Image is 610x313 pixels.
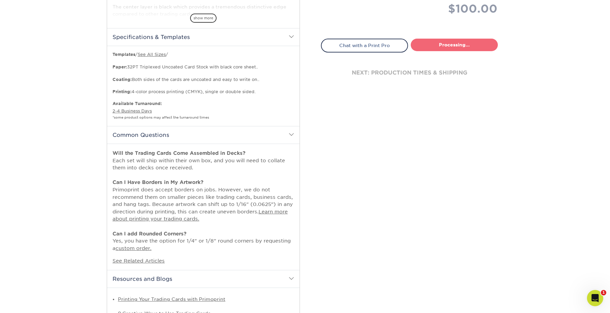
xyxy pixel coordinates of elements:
[321,53,498,93] div: next: production times & shipping
[113,258,165,264] a: See Related Articles
[190,14,217,23] span: show more
[113,116,209,119] small: *some product options may affect the turnaround times
[116,245,151,251] a: custom order.
[321,39,408,52] a: Chat with a Print Pro
[113,108,152,113] a: 2-4 Business Days
[113,150,245,156] strong: Will the Trading Cards Come Assembled in Decks?
[587,290,603,306] iframe: Intercom live chat
[113,179,203,185] strong: Can I Have Borders in My Artwork?
[113,64,127,69] strong: Paper:
[107,270,300,288] h2: Resources and Blogs
[113,101,162,106] b: Available Turnaround:
[113,77,132,82] strong: Coating:
[113,231,186,236] strong: Can I add Rounded Corners?
[113,51,294,95] p: / / 32PT Triplexed Uncoated Card Stock with black core sheet.. Both sides of the cards are uncoat...
[113,52,135,57] b: Templates
[118,296,225,302] a: Printing Your Trading Cards with Primoprint
[107,28,300,46] h2: Specifications & Templates
[113,149,294,252] p: Each set will ship within their own box, and you will need to collate them into decks once receiv...
[601,290,606,295] span: 1
[411,39,498,51] a: Processing...
[113,89,131,94] strong: Printing:
[107,126,300,144] h2: Common Questions
[138,52,166,57] a: See All Sizes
